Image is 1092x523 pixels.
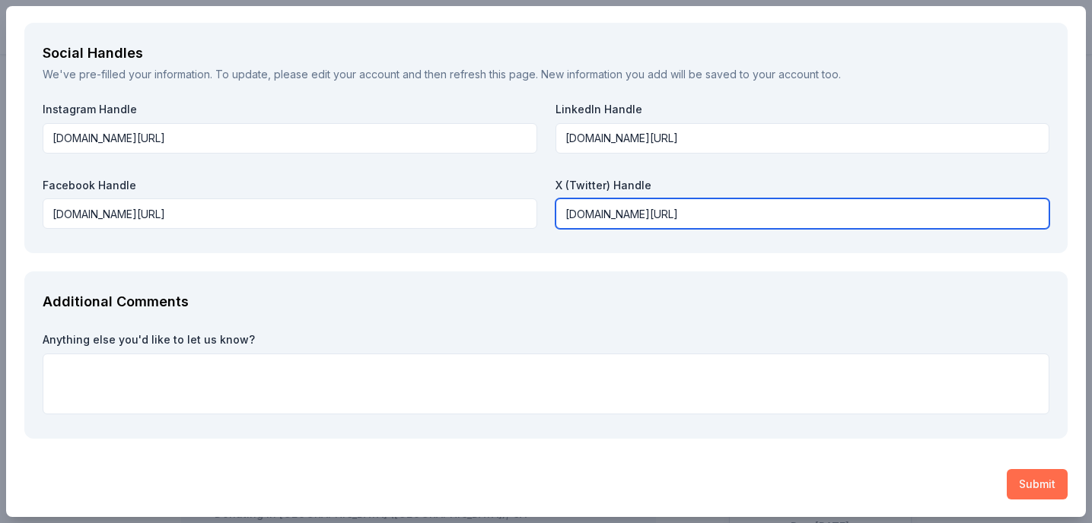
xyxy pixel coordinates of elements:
label: Instagram Handle [43,102,537,117]
div: Additional Comments [43,290,1049,314]
div: Social Handles [43,41,1049,65]
label: X (Twitter) Handle [556,178,1050,193]
label: Anything else you'd like to let us know? [43,332,1049,347]
a: edit your account [311,68,400,81]
button: Submit [1007,469,1068,499]
div: We've pre-filled your information. To update, please and then refresh this page. New information ... [43,65,1049,84]
label: LinkedIn Handle [556,102,1050,117]
label: Facebook Handle [43,178,537,193]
